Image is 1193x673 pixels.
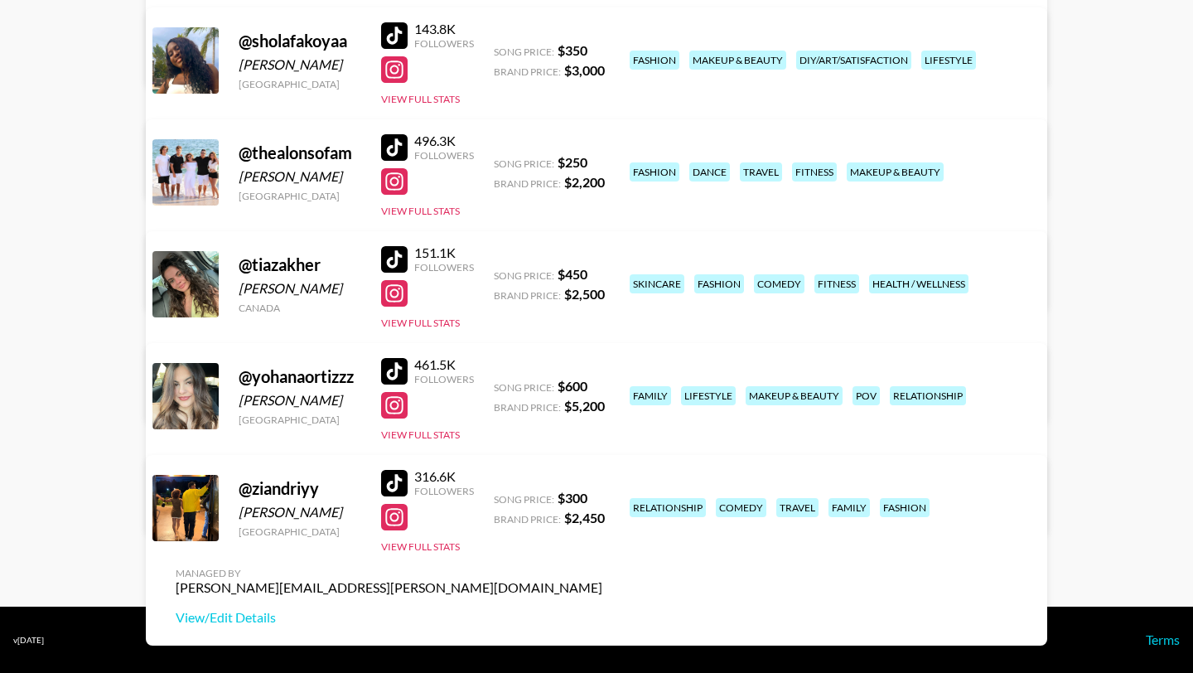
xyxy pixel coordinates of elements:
div: [PERSON_NAME] [239,56,361,73]
div: Followers [414,373,474,385]
div: dance [689,162,730,182]
span: Song Price: [494,46,554,58]
strong: $ 300 [558,490,587,506]
div: fashion [880,498,930,517]
span: Song Price: [494,269,554,282]
strong: $ 450 [558,266,587,282]
div: diy/art/satisfaction [796,51,911,70]
div: Followers [414,261,474,274]
div: @ ziandriyy [239,478,361,499]
div: @ sholafakoyaa [239,31,361,51]
span: Song Price: [494,493,554,506]
span: Brand Price: [494,177,561,190]
div: [GEOGRAPHIC_DATA] [239,525,361,538]
span: Song Price: [494,157,554,170]
div: [PERSON_NAME] [239,504,361,520]
div: lifestyle [681,386,736,405]
div: Followers [414,485,474,497]
div: [GEOGRAPHIC_DATA] [239,414,361,426]
div: comedy [754,274,804,293]
div: 496.3K [414,133,474,149]
div: v [DATE] [13,635,44,646]
div: [PERSON_NAME][EMAIL_ADDRESS][PERSON_NAME][DOMAIN_NAME] [176,579,602,596]
div: Managed By [176,567,602,579]
div: family [828,498,870,517]
div: travel [740,162,782,182]
div: fashion [694,274,744,293]
a: View/Edit Details [176,609,602,626]
button: View Full Stats [381,317,460,329]
div: travel [776,498,819,517]
div: fitness [792,162,837,182]
div: makeup & beauty [847,162,944,182]
strong: $ 2,450 [564,510,605,525]
div: [PERSON_NAME] [239,168,361,185]
button: View Full Stats [381,540,460,553]
strong: $ 600 [558,378,587,394]
div: 143.8K [414,21,474,37]
div: [GEOGRAPHIC_DATA] [239,78,361,90]
div: lifestyle [921,51,976,70]
span: Brand Price: [494,401,561,414]
strong: $ 2,200 [564,174,605,190]
div: Canada [239,302,361,314]
div: family [630,386,671,405]
div: [PERSON_NAME] [239,280,361,297]
strong: $ 2,500 [564,286,605,302]
div: relationship [890,386,966,405]
a: Terms [1146,632,1180,647]
div: makeup & beauty [746,386,843,405]
strong: $ 3,000 [564,62,605,78]
button: View Full Stats [381,93,460,105]
span: Brand Price: [494,513,561,525]
div: fitness [814,274,859,293]
div: skincare [630,274,684,293]
strong: $ 350 [558,42,587,58]
strong: $ 5,200 [564,398,605,414]
strong: $ 250 [558,154,587,170]
div: health / wellness [869,274,968,293]
div: fashion [630,51,679,70]
div: @ tiazakher [239,254,361,275]
div: Followers [414,37,474,50]
div: 151.1K [414,245,474,261]
button: View Full Stats [381,205,460,217]
div: fashion [630,162,679,182]
div: 461.5K [414,356,474,373]
div: [PERSON_NAME] [239,392,361,409]
span: Song Price: [494,381,554,394]
div: [GEOGRAPHIC_DATA] [239,190,361,202]
div: @ thealonsofam [239,143,361,163]
div: @ yohanaortizzz [239,366,361,387]
div: pov [852,386,880,405]
span: Brand Price: [494,289,561,302]
div: Followers [414,149,474,162]
button: View Full Stats [381,428,460,441]
div: relationship [630,498,706,517]
span: Brand Price: [494,65,561,78]
div: comedy [716,498,766,517]
div: makeup & beauty [689,51,786,70]
div: 316.6K [414,468,474,485]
